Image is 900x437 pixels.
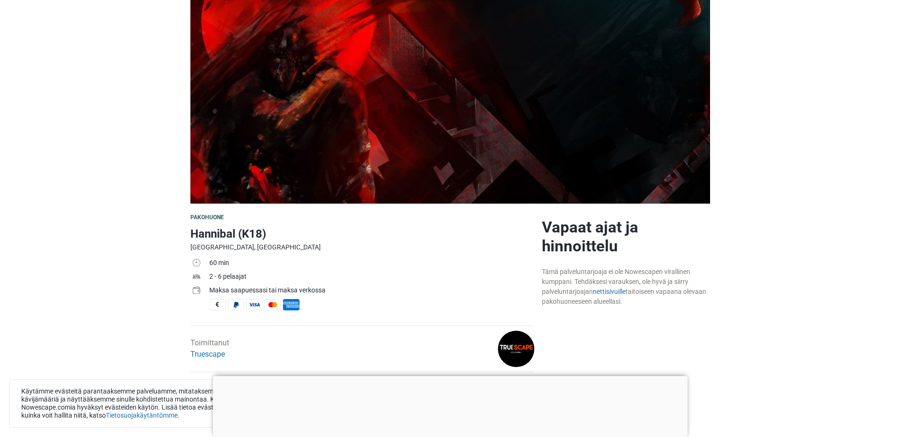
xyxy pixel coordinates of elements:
[190,337,229,360] div: Toimittanut
[593,288,626,295] a: nettisivuille
[106,411,178,419] a: Tietosuojakäytäntömme
[542,267,710,307] div: Tämä palveluntarjoaja ei ole Nowescapen virallinen kumppani. Tehdäksesi varauksen, ole hyvä ja si...
[265,299,281,310] span: MasterCard
[228,299,244,310] span: PayPal
[209,257,534,271] td: 60 min
[190,214,224,221] span: Pakohuone
[190,242,534,252] div: [GEOGRAPHIC_DATA], [GEOGRAPHIC_DATA]
[209,271,534,284] td: 2 - 6 pelaajat
[190,225,534,242] h1: Hannibal (K18)
[542,218,710,256] h2: Vapaat ajat ja hinnoittelu
[498,331,534,367] img: a9a6653e48976138l.png
[246,299,263,310] span: Visa
[209,299,226,310] span: Käteinen
[190,350,225,359] a: Truescape
[209,285,534,295] div: Maksa saapuessasi tai maksa verkossa
[283,299,300,310] span: American Express
[9,379,293,428] div: Käytämme evästeitä parantaaksemme palveluamme, mitataksemme kävijämääriä ja näyttääksemme sinulle...
[213,376,687,435] iframe: Advertisement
